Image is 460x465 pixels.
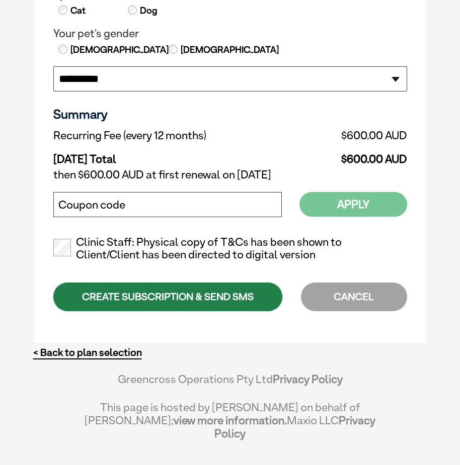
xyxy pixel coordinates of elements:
[299,145,407,166] td: $600.00 AUD
[299,192,407,217] button: Apply
[299,127,407,145] td: $600.00 AUD
[53,166,407,184] td: then $600.00 AUD at first renewal on [DATE]
[53,107,407,122] h3: Summary
[301,283,407,311] div: CANCEL
[174,414,287,427] a: view more information.
[53,236,407,262] label: Clinic Staff: Physical copy of T&Cs has been shown to Client/Client has been directed to digital ...
[53,27,407,40] legend: Your pet's gender
[85,373,376,396] div: Greencross Operations Pty Ltd
[53,239,71,256] input: Clinic Staff: Physical copy of T&Cs has been shown to Client/Client has been directed to digital ...
[53,127,299,145] td: Recurring Fee (every 12 months)
[53,145,299,166] td: [DATE] Total
[214,414,375,440] a: Privacy Policy
[85,396,376,440] div: This page is hosted by [PERSON_NAME] on behalf of [PERSON_NAME]; Maxio LLC
[58,199,125,212] label: Coupon code
[33,346,142,359] a: < Back to plan selection
[53,283,282,311] div: CREATE SUBSCRIPTION & SEND SMS
[273,373,343,386] a: Privacy Policy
